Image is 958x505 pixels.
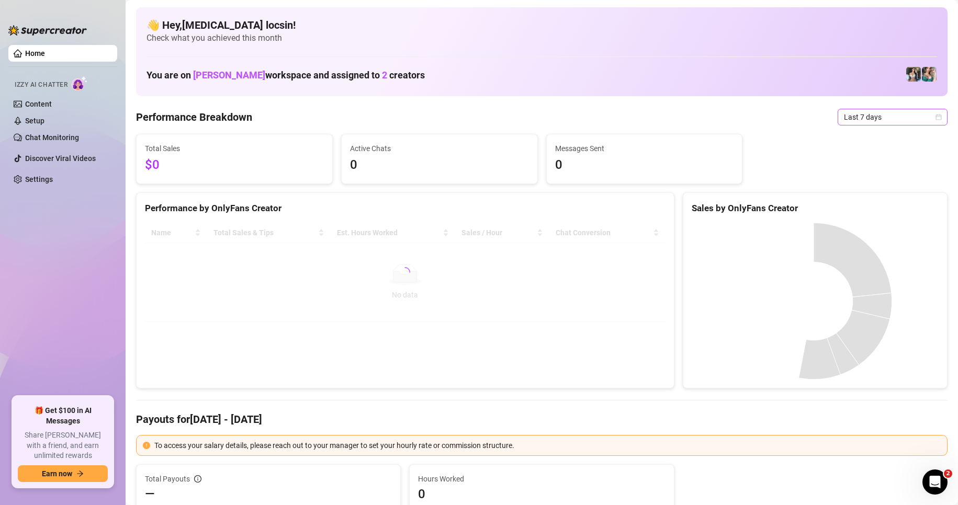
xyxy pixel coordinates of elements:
h1: You are on workspace and assigned to creators [146,70,425,81]
span: [PERSON_NAME] [193,70,265,81]
span: — [145,486,155,502]
span: arrow-right [76,470,84,477]
a: Home [25,49,45,58]
a: Discover Viral Videos [25,154,96,163]
span: 0 [350,155,529,175]
span: Total Sales [145,143,324,154]
span: Share [PERSON_NAME] with a friend, and earn unlimited rewards [18,430,108,461]
span: info-circle [194,475,201,483]
div: Performance by OnlyFans Creator [145,201,666,215]
span: Last 7 days [844,109,941,125]
span: 0 [555,155,734,175]
img: Katy [906,67,921,82]
span: Hours Worked [418,473,665,485]
h4: 👋 Hey, [MEDICAL_DATA] locsin ! [146,18,937,32]
img: AI Chatter [72,76,88,91]
a: Content [25,100,52,108]
span: 2 [382,70,387,81]
a: Chat Monitoring [25,133,79,142]
div: To access your salary details, please reach out to your manager to set your hourly rate or commis... [154,440,941,451]
span: Earn now [42,469,72,478]
span: 2 [944,469,952,478]
span: loading [398,266,412,279]
a: Settings [25,175,53,183]
img: Zaddy [922,67,937,82]
span: Check what you achieved this month [146,32,937,44]
span: Active Chats [350,143,529,154]
span: Messages Sent [555,143,734,154]
div: Sales by OnlyFans Creator [692,201,939,215]
span: $0 [145,155,324,175]
span: Izzy AI Chatter [15,80,67,90]
span: calendar [936,114,942,120]
a: Setup [25,117,44,125]
h4: Performance Breakdown [136,110,252,124]
h4: Payouts for [DATE] - [DATE] [136,412,948,427]
iframe: Intercom live chat [922,469,948,495]
span: Total Payouts [145,473,190,485]
button: Earn nowarrow-right [18,465,108,482]
span: 🎁 Get $100 in AI Messages [18,406,108,426]
span: 0 [418,486,665,502]
span: exclamation-circle [143,442,150,449]
img: logo-BBDzfeDw.svg [8,25,87,36]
